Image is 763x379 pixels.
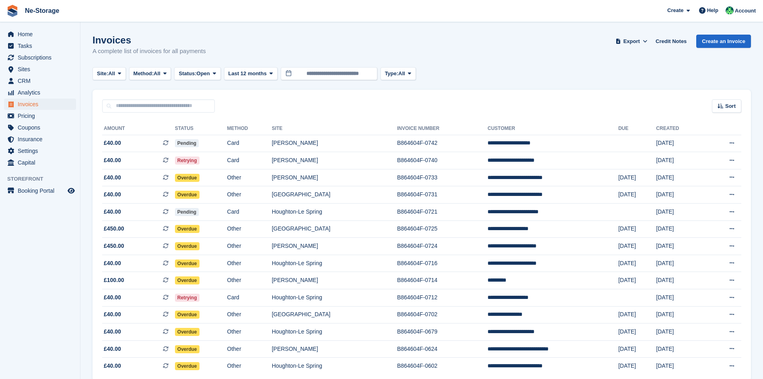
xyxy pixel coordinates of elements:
[104,190,121,199] span: £40.00
[272,323,397,341] td: Houghton-Le Spring
[104,139,121,147] span: £40.00
[618,340,656,358] td: [DATE]
[174,67,220,80] button: Status: Open
[224,67,278,80] button: Last 12 months
[380,67,416,80] button: Type: All
[618,186,656,204] td: [DATE]
[93,67,126,80] button: Site: All
[614,35,649,48] button: Export
[4,75,76,87] a: menu
[104,328,121,336] span: £40.00
[4,122,76,133] a: menu
[397,169,487,186] td: B864604F-0733
[175,294,199,302] span: Retrying
[227,204,272,221] td: Card
[104,276,124,284] span: £100.00
[154,70,160,78] span: All
[228,70,267,78] span: Last 12 months
[104,156,121,165] span: £40.00
[227,220,272,238] td: Other
[397,238,487,255] td: B864604F-0724
[175,208,199,216] span: Pending
[735,7,756,15] span: Account
[93,47,206,56] p: A complete list of invoices for all payments
[618,323,656,341] td: [DATE]
[726,6,734,14] img: Jay Johal
[175,139,199,147] span: Pending
[108,70,115,78] span: All
[227,255,272,272] td: Other
[227,152,272,169] td: Card
[66,186,76,196] a: Preview store
[272,204,397,221] td: Houghton-Le Spring
[175,276,199,284] span: Overdue
[272,169,397,186] td: [PERSON_NAME]
[272,358,397,375] td: Houghton-Le Spring
[104,173,121,182] span: £40.00
[134,70,154,78] span: Method:
[97,70,108,78] span: Site:
[397,152,487,169] td: B864604F-0740
[656,204,705,221] td: [DATE]
[4,87,76,98] a: menu
[227,306,272,323] td: Other
[656,220,705,238] td: [DATE]
[725,102,736,110] span: Sort
[618,255,656,272] td: [DATE]
[227,238,272,255] td: Other
[4,110,76,122] a: menu
[707,6,718,14] span: Help
[129,67,171,80] button: Method: All
[175,122,227,135] th: Status
[656,323,705,341] td: [DATE]
[104,225,124,233] span: £450.00
[227,340,272,358] td: Other
[398,70,405,78] span: All
[656,358,705,375] td: [DATE]
[656,186,705,204] td: [DATE]
[652,35,690,48] a: Credit Notes
[227,323,272,341] td: Other
[4,134,76,145] a: menu
[104,242,124,250] span: £450.00
[18,87,66,98] span: Analytics
[227,272,272,289] td: Other
[18,52,66,63] span: Subscriptions
[18,99,66,110] span: Invoices
[272,289,397,307] td: Houghton-Le Spring
[18,75,66,87] span: CRM
[397,358,487,375] td: B864604F-0602
[487,122,618,135] th: Customer
[175,260,199,268] span: Overdue
[656,306,705,323] td: [DATE]
[272,238,397,255] td: [PERSON_NAME]
[397,186,487,204] td: B864604F-0731
[4,29,76,40] a: menu
[104,293,121,302] span: £40.00
[656,122,705,135] th: Created
[623,37,640,45] span: Export
[104,310,121,319] span: £40.00
[4,157,76,168] a: menu
[397,220,487,238] td: B864604F-0725
[175,191,199,199] span: Overdue
[656,340,705,358] td: [DATE]
[22,4,62,17] a: Ne-Storage
[618,220,656,238] td: [DATE]
[397,135,487,152] td: B864604F-0742
[175,311,199,319] span: Overdue
[175,345,199,353] span: Overdue
[397,255,487,272] td: B864604F-0716
[175,174,199,182] span: Overdue
[18,134,66,145] span: Insurance
[6,5,19,17] img: stora-icon-8386f47178a22dfd0bd8f6a31ec36ba5ce8667c1dd55bd0f319d3a0aa187defe.svg
[272,255,397,272] td: Houghton-Le Spring
[397,340,487,358] td: B864604F-0624
[385,70,399,78] span: Type:
[618,169,656,186] td: [DATE]
[227,135,272,152] td: Card
[656,152,705,169] td: [DATE]
[4,145,76,157] a: menu
[104,208,121,216] span: £40.00
[656,169,705,186] td: [DATE]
